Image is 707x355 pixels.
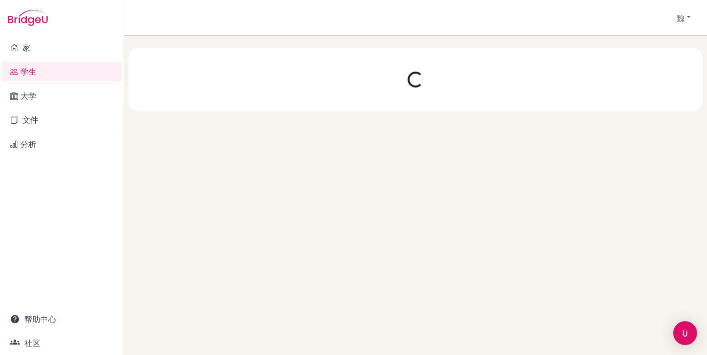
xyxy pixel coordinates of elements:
[2,309,122,329] a: 帮助中心
[677,13,685,23] font: 魏
[673,321,697,345] div: Open Intercom Messenger
[20,91,36,100] font: 大学
[24,314,56,324] font: 帮助中心
[2,333,122,353] a: 社区
[2,134,122,154] a: 分析
[8,10,48,26] img: Bridge-U
[2,62,122,82] a: 学生
[20,67,36,76] font: 学生
[22,115,38,124] font: 文件
[24,338,40,348] font: 社区
[2,38,122,58] a: 家
[2,86,122,106] a: 大学
[22,43,30,52] font: 家
[2,110,122,130] a: 文件
[672,7,695,28] button: 魏
[20,139,36,149] font: 分析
